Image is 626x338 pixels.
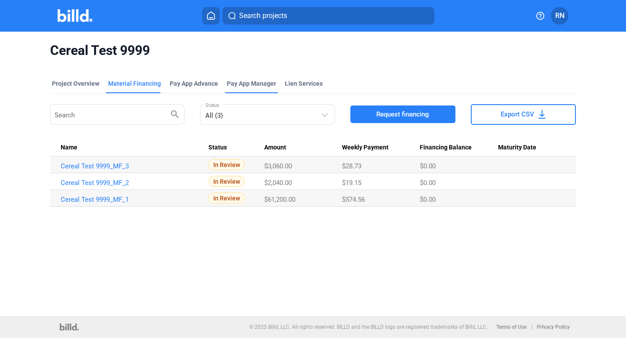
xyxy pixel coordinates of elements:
img: logo [60,323,79,331]
span: Search projects [239,11,287,21]
span: Export CSV [501,110,534,119]
span: In Review [208,176,245,187]
span: RN [555,11,564,21]
div: Maturity Date [498,144,565,152]
span: $19.15 [342,179,361,187]
span: $0.00 [420,179,436,187]
span: $0.00 [420,196,436,204]
span: Cereal Test 9999 [50,42,576,59]
span: Pay App Manager [227,79,276,88]
button: Request financing [350,105,455,123]
p: © 2025 Billd, LLC. All rights reserved. BILLD and the BILLD logo are registered trademarks of Bil... [249,324,488,330]
div: Financing Balance [420,144,498,152]
p: | [531,324,532,330]
a: Cereal Test 9999_MF_3 [61,162,201,170]
a: Cereal Test 9999_MF_2 [61,179,201,187]
span: In Review [208,159,245,170]
button: RN [551,7,568,25]
div: Amount [264,144,342,152]
span: $2,040.00 [264,179,292,187]
button: Export CSV [471,104,576,125]
img: Billd Company Logo [58,9,92,22]
div: Lien Services [285,79,323,88]
mat-icon: search [170,109,180,119]
span: Maturity Date [498,144,536,152]
span: $574.56 [342,196,365,204]
span: $3,060.00 [264,162,292,170]
div: Material Financing [108,79,161,88]
span: $0.00 [420,162,436,170]
span: Financing Balance [420,144,472,152]
span: Request financing [376,110,429,119]
button: Search projects [222,7,434,25]
mat-select-trigger: All (3) [205,112,223,120]
b: Terms of Use [496,324,527,330]
div: Project Overview [52,79,99,88]
a: Cereal Test 9999_MF_1 [61,196,201,204]
span: Amount [264,144,286,152]
span: Status [208,144,227,152]
div: Pay App Advance [170,79,218,88]
div: Status [208,144,264,152]
div: Name [61,144,208,152]
span: $28.73 [342,162,361,170]
div: Weekly Payment [342,144,420,152]
span: Weekly Payment [342,144,389,152]
span: In Review [208,193,245,204]
span: $61,200.00 [264,196,295,204]
span: Name [61,144,77,152]
b: Privacy Policy [537,324,570,330]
